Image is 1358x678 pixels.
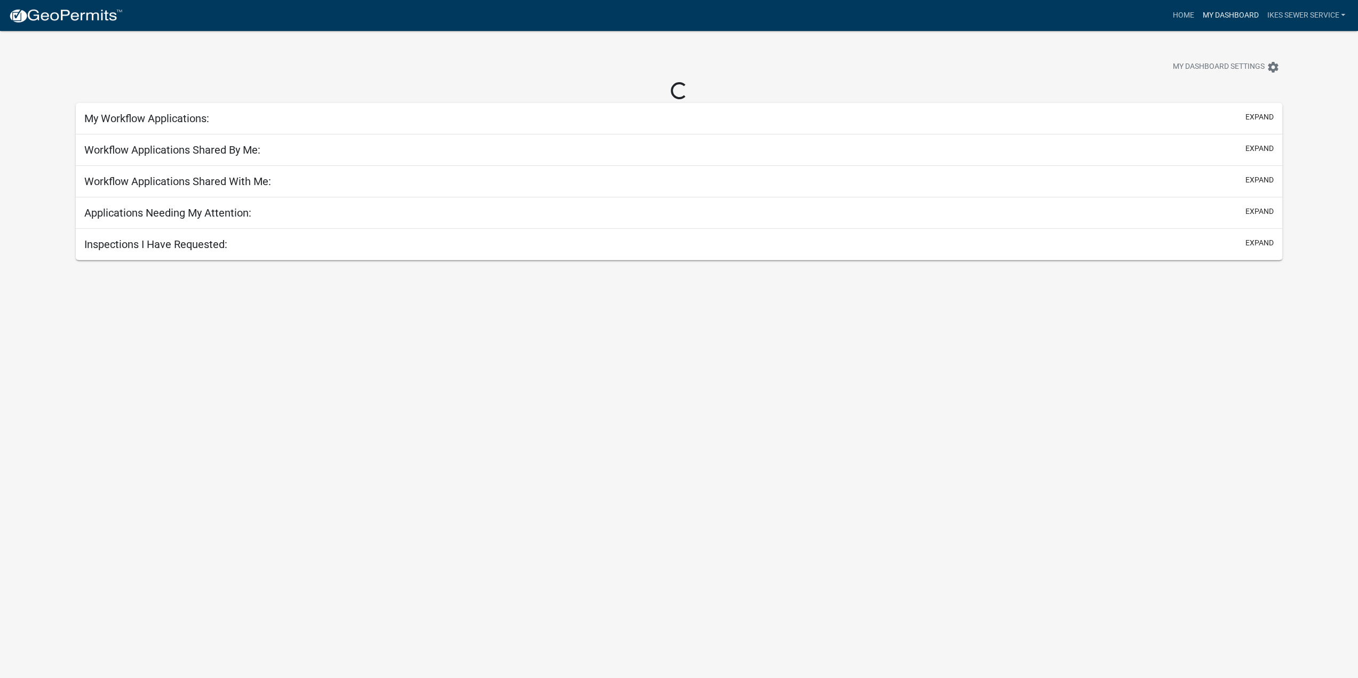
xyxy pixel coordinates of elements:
button: expand [1245,237,1274,249]
a: Ikes Sewer Service [1262,5,1349,26]
button: expand [1245,174,1274,186]
a: Home [1168,5,1198,26]
a: My Dashboard [1198,5,1262,26]
i: settings [1267,61,1280,74]
h5: Workflow Applications Shared With Me: [84,175,271,188]
h5: Inspections I Have Requested: [84,238,227,251]
button: My Dashboard Settingssettings [1164,57,1288,77]
button: expand [1245,111,1274,123]
h5: Applications Needing My Attention: [84,206,251,219]
h5: Workflow Applications Shared By Me: [84,143,260,156]
button: expand [1245,206,1274,217]
span: My Dashboard Settings [1173,61,1265,74]
button: expand [1245,143,1274,154]
h5: My Workflow Applications: [84,112,209,125]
